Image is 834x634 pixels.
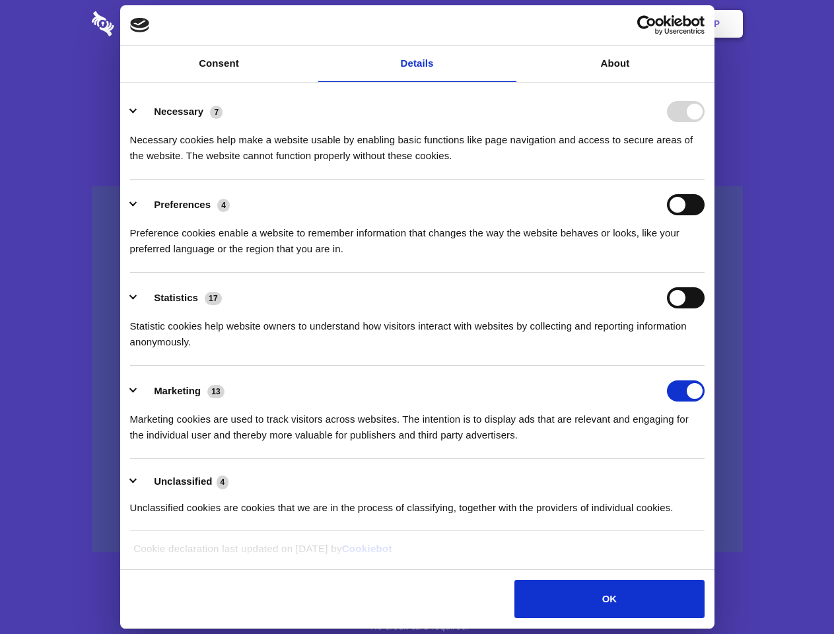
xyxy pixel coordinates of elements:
span: 7 [210,106,223,119]
a: Details [318,46,516,82]
span: 17 [205,292,222,305]
a: About [516,46,714,82]
button: Preferences (4) [130,194,238,215]
a: Login [599,3,656,44]
div: Unclassified cookies are cookies that we are in the process of classifying, together with the pro... [130,490,705,516]
div: Necessary cookies help make a website usable by enabling basic functions like page navigation and... [130,122,705,164]
h4: Auto-redaction of sensitive data, encrypted data sharing and self-destructing private chats. Shar... [92,120,743,164]
img: logo [130,18,150,32]
span: 4 [217,475,229,489]
a: Pricing [388,3,445,44]
img: logo-wordmark-white-trans-d4663122ce5f474addd5e946df7df03e33cb6a1c49d2221995e7729f52c070b2.svg [92,11,205,36]
label: Preferences [154,199,211,210]
button: Marketing (13) [130,380,233,402]
a: Usercentrics Cookiebot - opens in a new window [589,15,705,35]
button: OK [514,580,704,618]
span: 13 [207,385,225,398]
h1: Eliminate Slack Data Loss. [92,59,743,107]
iframe: Drift Widget Chat Controller [768,568,818,618]
button: Statistics (17) [130,287,230,308]
a: Wistia video thumbnail [92,186,743,553]
div: Preference cookies enable a website to remember information that changes the way the website beha... [130,215,705,257]
label: Necessary [154,106,203,117]
label: Statistics [154,292,198,303]
span: 4 [217,199,230,212]
a: Contact [536,3,596,44]
div: Cookie declaration last updated on [DATE] by [123,541,711,567]
div: Statistic cookies help website owners to understand how visitors interact with websites by collec... [130,308,705,350]
a: Consent [120,46,318,82]
label: Marketing [154,385,201,396]
button: Unclassified (4) [130,474,237,490]
div: Marketing cookies are used to track visitors across websites. The intention is to display ads tha... [130,402,705,443]
button: Necessary (7) [130,101,231,122]
a: Cookiebot [342,543,392,554]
